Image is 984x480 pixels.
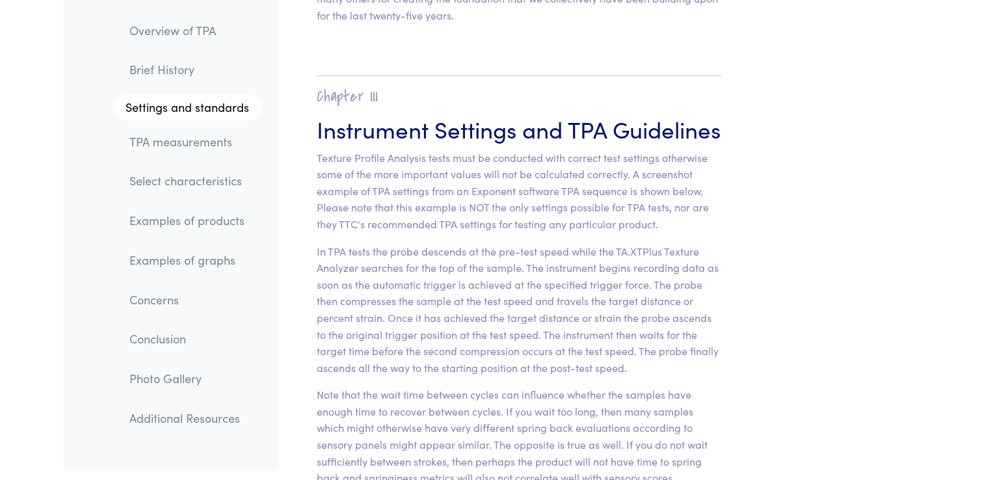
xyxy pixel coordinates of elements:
h2: Chapter III [317,87,722,107]
p: Texture Profile Analysis tests must be conducted with correct test settings otherwise some of the... [317,150,722,233]
a: Select characteristics [119,167,262,196]
a: Examples of products [119,206,262,236]
a: Concerns [119,285,262,315]
a: Examples of graphs [119,245,262,275]
h3: Instrument Settings and TPA Guidelines [317,113,722,144]
a: Settings and standards [113,94,262,120]
a: Conclusion [119,325,262,354]
a: Overview of TPA [119,16,262,46]
p: In TPA tests the probe descends at the pre-test speed while the TA.XTPlus Texture Analyzer search... [317,243,722,377]
a: TPA measurements [119,127,262,157]
a: Photo Gallery [119,364,262,393]
a: Additional Resources [119,403,262,433]
a: Brief History [119,55,262,85]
